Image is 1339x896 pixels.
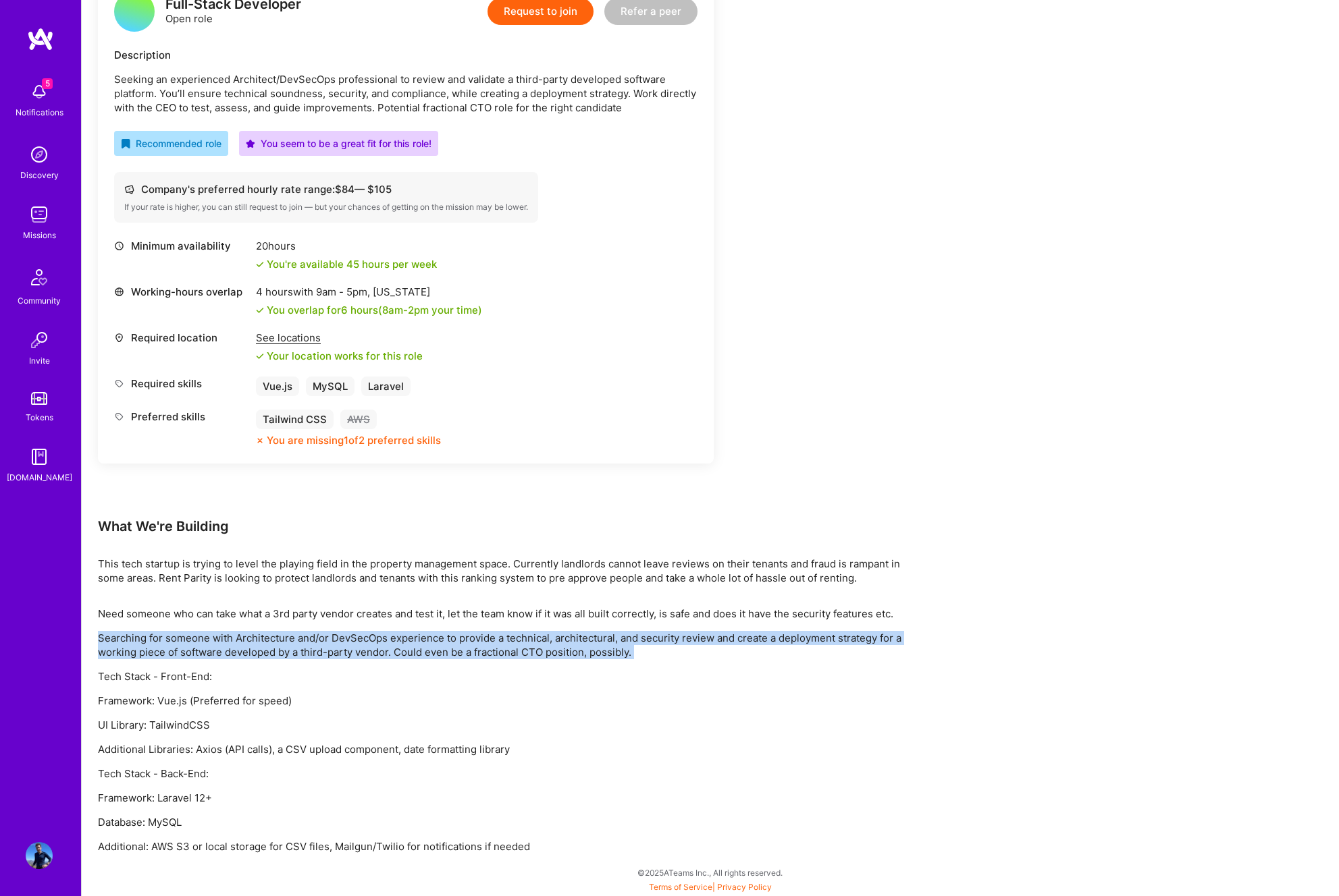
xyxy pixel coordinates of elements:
[340,410,377,429] div: AWS
[27,27,54,51] img: logo
[26,78,53,105] img: bell
[124,182,528,196] div: Company's preferred hourly rate range: $ 84 — $ 105
[98,839,908,853] p: Additional: AWS S3 or local storage for CSV files, Mailgun/Twilio for notifications if needed
[114,379,124,389] i: icon Tag
[114,241,124,251] i: icon Clock
[267,303,482,317] div: You overlap for 6 hours ( your time)
[256,306,264,314] i: icon Check
[81,856,1339,889] div: © 2025 ATeams Inc., All rights reserved.
[256,376,299,396] div: Vue.js
[256,257,437,271] div: You're available 45 hours per week
[26,842,53,869] img: User Avatar
[98,669,908,683] p: Tech Stack - Front-End:
[114,331,249,345] div: Required location
[256,285,482,299] div: 4 hours with [US_STATE]
[98,694,908,708] p: Framework: Vue.js (Preferred for speed)
[26,327,53,354] img: Invite
[114,376,249,391] div: Required skills
[361,376,411,396] div: Laravel
[98,607,908,621] p: Need someone who can take what a 3rd party vendor creates and test it, let the team know if it wa...
[23,261,55,293] img: Community
[256,410,334,429] div: Tailwind CSS
[114,333,124,343] i: icon Location
[23,228,56,242] div: Missions
[114,239,249,253] div: Minimum availability
[124,202,528,213] div: If your rate is higher, you can still request to join — but your chances of getting on the missio...
[7,470,72,484] div: [DOMAIN_NAME]
[246,136,431,150] div: You seem to be a great fit for this role!
[31,392,47,405] img: tokens
[114,410,249,424] div: Preferred skills
[256,349,423,363] div: Your location works for this role
[26,201,53,228] img: teamwork
[121,139,130,148] i: icon RecommendedBadge
[246,139,255,148] i: icon PurpleStar
[114,287,124,297] i: icon World
[22,842,56,869] a: User Avatar
[114,72,698,115] p: Seeking an experienced Architect/DevSecOps professional to review and validate a third-party deve...
[98,631,908,659] p: Searching for someone with Architecture and/or DevSecOps experience to provide a technical, archi...
[256,437,264,445] i: icon CloseOrange
[306,376,355,396] div: MySQL
[16,105,63,119] div: Notifications
[649,882,712,892] a: Terms of Service
[313,285,373,298] span: 9am - 5pm ,
[20,168,59,182] div: Discovery
[42,78,53,89] span: 5
[114,48,698,62] div: Description
[114,285,249,299] div: Working-hours overlap
[26,443,53,470] img: guide book
[649,882,772,892] span: |
[26,410,53,424] div: Tokens
[267,433,441,447] div: You are missing 1 of 2 preferred skills
[98,718,908,732] p: UI Library: TailwindCSS
[256,260,264,269] i: icon Check
[114,412,124,422] i: icon Tag
[121,136,221,150] div: Recommended role
[98,791,908,805] p: Framework: Laravel 12+
[98,815,908,829] p: Database: MySQL
[382,304,429,316] span: 8am - 2pm
[256,352,264,360] i: icon Check
[256,331,423,345] div: See locations
[98,557,908,585] p: This tech startup is trying to level the playing field in the property management space. Currentl...
[98,766,908,781] p: Tech Stack - Back-End:
[18,293,61,308] div: Community
[98,742,908,756] p: Additional Libraries: Axios (API calls), a CSV upload component, date formatting library
[124,184,134,194] i: icon Cash
[717,882,772,892] a: Privacy Policy
[29,354,50,368] div: Invite
[26,141,53,168] img: discovery
[256,239,437,253] div: 20 hours
[98,517,908,535] div: What We're Building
